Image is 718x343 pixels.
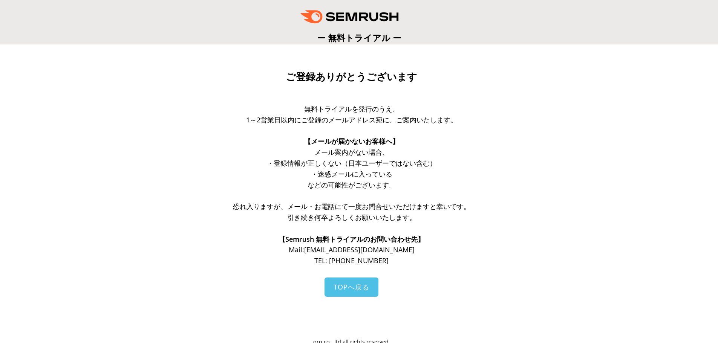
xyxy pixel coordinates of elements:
span: 恐れ入りますが、メール・お電話にて一度お問合せいただけますと幸いです。 [233,202,470,211]
span: ー 無料トライアル ー [317,32,401,44]
span: TOPへ戻る [334,282,369,291]
span: 【Semrush 無料トライアルのお問い合わせ先】 [279,235,424,244]
span: メール案内がない場合、 [314,148,389,157]
span: ご登録ありがとうございます [286,71,417,82]
a: TOPへ戻る [325,277,378,297]
span: 1～2営業日以内にご登録のメールアドレス宛に、ご案内いたします。 [246,115,457,124]
span: 【メールが届かないお客様へ】 [304,137,399,146]
span: TEL: [PHONE_NUMBER] [314,256,389,265]
span: 引き続き何卒よろしくお願いいたします。 [287,213,416,222]
span: ・登録情報が正しくない（日本ユーザーではない含む） [267,159,436,168]
span: などの可能性がございます。 [308,180,396,189]
span: 無料トライアルを発行のうえ、 [304,104,399,113]
span: ・迷惑メールに入っている [311,169,392,178]
span: Mail: [EMAIL_ADDRESS][DOMAIN_NAME] [289,245,415,254]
